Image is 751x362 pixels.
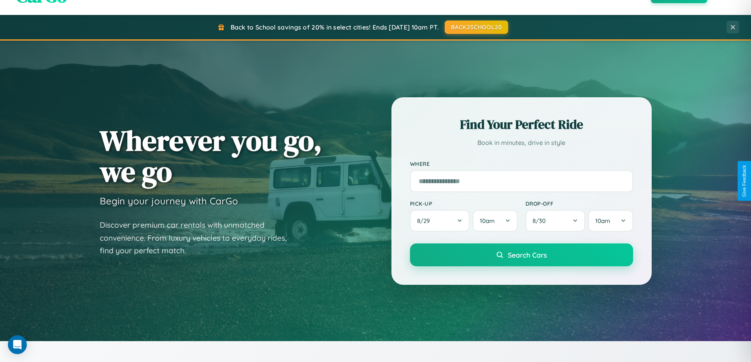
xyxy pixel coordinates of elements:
span: 10am [595,217,610,225]
button: Search Cars [410,243,633,266]
button: BACK2SCHOOL20 [445,20,508,34]
span: 8 / 30 [533,217,550,225]
div: Give Feedback [742,165,747,197]
p: Book in minutes, drive in style [410,137,633,149]
h1: Wherever you go, we go [100,125,322,187]
label: Where [410,160,633,167]
label: Drop-off [526,200,633,207]
span: Search Cars [508,251,547,259]
label: Pick-up [410,200,518,207]
h3: Begin your journey with CarGo [100,195,238,207]
div: Open Intercom Messenger [8,335,27,354]
button: 10am [473,210,517,232]
button: 10am [588,210,633,232]
p: Discover premium car rentals with unmatched convenience. From luxury vehicles to everyday rides, ... [100,219,297,257]
span: Back to School savings of 20% in select cities! Ends [DATE] 10am PT. [231,23,439,31]
span: 10am [480,217,495,225]
h2: Find Your Perfect Ride [410,116,633,133]
span: 8 / 29 [417,217,434,225]
button: 8/29 [410,210,470,232]
button: 8/30 [526,210,585,232]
